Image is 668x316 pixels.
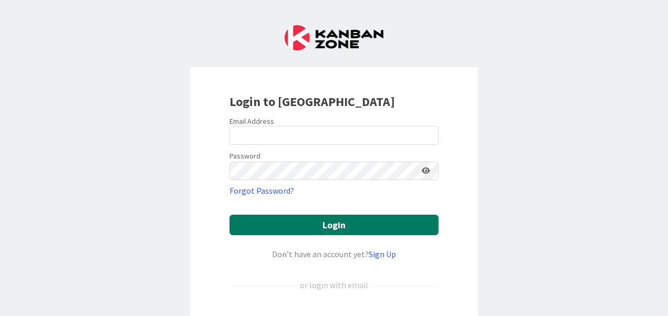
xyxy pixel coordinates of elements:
img: Kanban Zone [285,25,383,50]
a: Forgot Password? [229,184,294,197]
label: Password [229,151,260,162]
label: Email Address [229,117,274,126]
b: Login to [GEOGRAPHIC_DATA] [229,93,395,110]
div: or login with email [297,279,371,291]
button: Login [229,215,439,235]
a: Sign Up [369,249,396,259]
div: Don’t have an account yet? [229,248,439,260]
